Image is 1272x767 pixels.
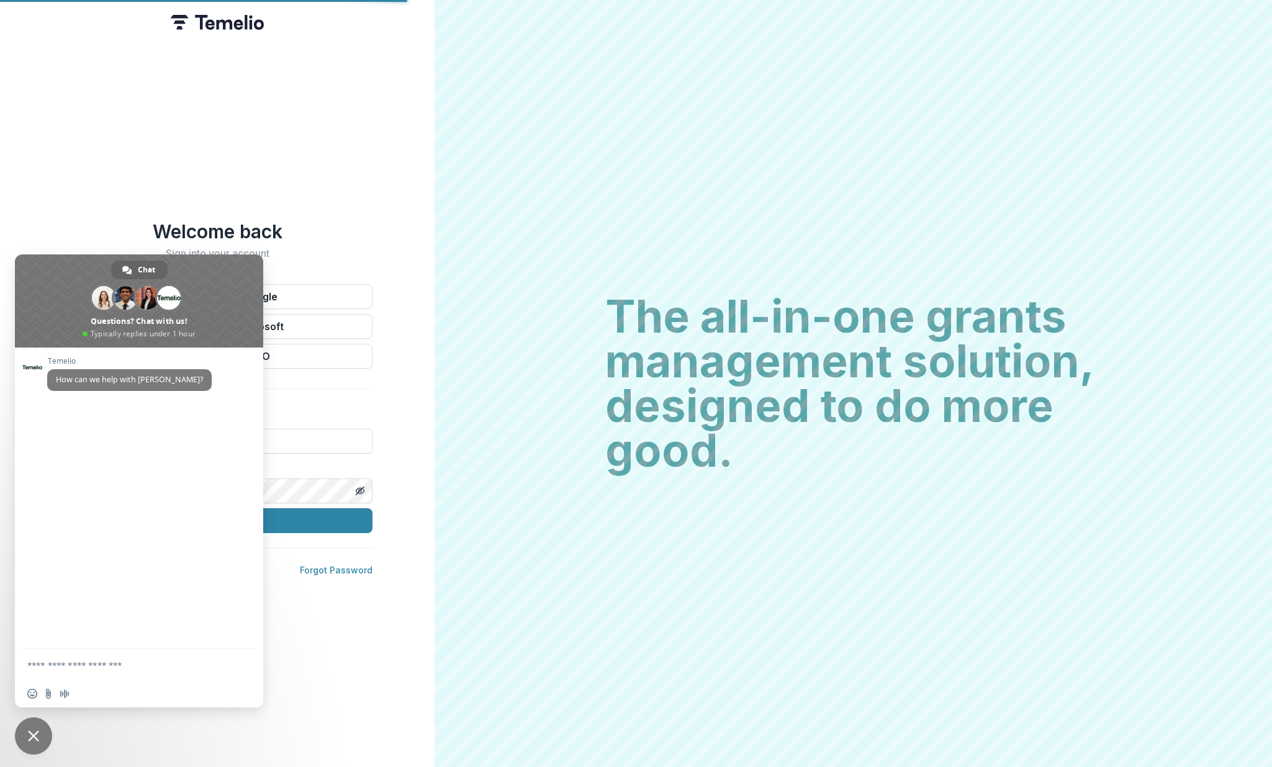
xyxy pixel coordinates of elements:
span: Send a file [43,689,53,699]
button: Toggle password visibility [350,481,370,501]
a: Forgot Password [300,565,372,575]
span: Insert an emoji [27,689,37,699]
span: Temelio [47,357,212,366]
span: Audio message [60,689,70,699]
textarea: Compose your message... [27,649,226,680]
span: Chat [138,261,155,279]
h2: Sign into your account [62,248,372,259]
a: Chat [111,261,168,279]
img: Temelio [171,15,264,30]
span: How can we help with [PERSON_NAME]? [56,374,203,385]
a: Close chat [15,717,52,755]
h1: Welcome back [62,220,372,243]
